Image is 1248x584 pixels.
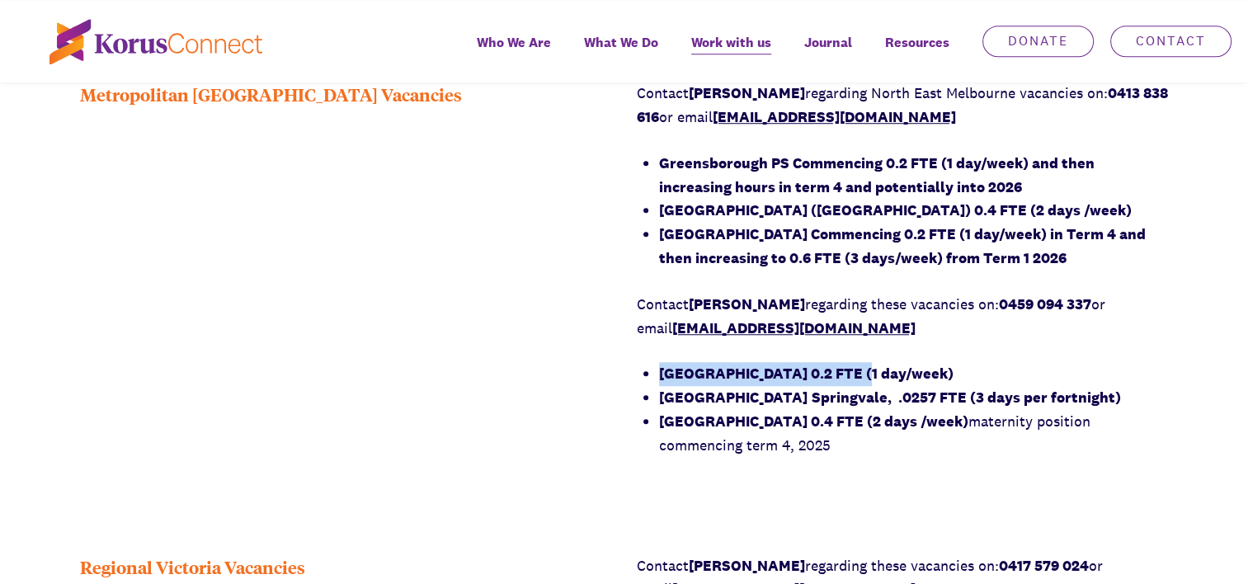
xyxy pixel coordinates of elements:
strong: 0417 579 024 [999,556,1089,575]
div: Metropolitan [GEOGRAPHIC_DATA] Vacancies [80,82,612,479]
span: Journal [804,31,852,54]
a: [EMAIL_ADDRESS][DOMAIN_NAME] [713,107,956,126]
span: What We Do [584,31,658,54]
img: korus-connect%2Fc5177985-88d5-491d-9cd7-4a1febad1357_logo.svg [49,19,262,64]
a: Who We Are [460,23,567,82]
p: Contact regarding North East Melbourne vacancies on: or email [637,82,1169,130]
strong: Greensborough PS Commencing 0.2 FTE (1 day/week) and then increasing hours in term 4 and potentia... [659,153,1095,196]
strong: [PERSON_NAME] [689,556,805,575]
li: maternity position commencing term 4, 2025 [659,410,1169,458]
strong: 0413 838 616 [637,83,1168,126]
a: [EMAIL_ADDRESS][DOMAIN_NAME] [672,318,916,337]
strong: [GEOGRAPHIC_DATA] 0.2 FTE (1 day/week) [659,364,954,383]
strong: [GEOGRAPHIC_DATA] Commencing 0.2 FTE (1 day/week) in Term 4 and then increasing to 0.6 FTE (3 day... [659,224,1146,267]
a: Journal [788,23,869,82]
div: Resources [869,23,966,82]
strong: [GEOGRAPHIC_DATA] [659,388,808,407]
p: Contact regarding these vacancies on: or email [637,293,1169,341]
a: Work with us [675,23,788,82]
strong: [PERSON_NAME] [689,294,805,313]
strong: [GEOGRAPHIC_DATA] 0.4 FTE (2 days /week) [659,412,968,431]
strong: [PERSON_NAME] [689,83,805,102]
span: Work with us [691,31,771,54]
span: Who We Are [477,31,551,54]
strong: [GEOGRAPHIC_DATA] ([GEOGRAPHIC_DATA]) 0.4 FTE (2 days /week) [659,200,1132,219]
a: Donate [982,26,1094,57]
strong: Springvale, .0257 FTE (3 days per fortnight) [812,388,1121,407]
a: Contact [1110,26,1232,57]
a: What We Do [567,23,675,82]
strong: 0459 094 337 [999,294,1091,313]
